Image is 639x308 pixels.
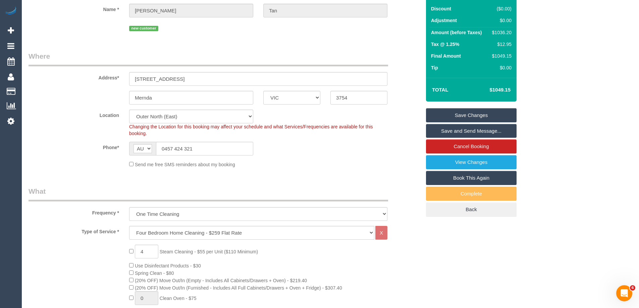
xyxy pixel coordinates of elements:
[4,7,17,16] img: Automaid Logo
[330,91,387,105] input: Post Code*
[426,155,517,169] a: View Changes
[160,249,258,254] span: Steam Cleaning - $55 per Unit ($110 Minimum)
[23,142,124,151] label: Phone*
[431,64,438,71] label: Tip
[431,53,461,59] label: Final Amount
[263,4,387,17] input: Last Name*
[129,91,253,105] input: Suburb*
[431,41,459,48] label: Tax @ 1.25%
[432,87,448,93] strong: Total
[431,5,451,12] label: Discount
[426,124,517,138] a: Save and Send Message...
[426,171,517,185] a: Book This Again
[616,285,632,301] iframe: Intercom live chat
[630,285,635,291] span: 6
[431,29,482,36] label: Amount (before Taxes)
[431,17,457,24] label: Adjustment
[490,41,512,48] div: $12.95
[129,26,158,31] span: new customer
[135,278,307,283] span: (20% OFF) Move Out/In (Empty - Includes All Cabinets/Drawers + Oven) - $219.40
[426,202,517,217] a: Back
[23,110,124,119] label: Location
[490,64,512,71] div: $0.00
[135,263,201,268] span: Use Disinfectant Products - $30
[23,207,124,216] label: Frequency *
[490,29,512,36] div: $1036.20
[426,139,517,153] a: Cancel Booking
[129,124,373,136] span: Changing the Location for this booking may affect your schedule and what Services/Frequencies are...
[23,72,124,81] label: Address*
[135,270,174,276] span: Spring Clean - $80
[129,4,253,17] input: First Name*
[23,226,124,235] label: Type of Service *
[135,285,342,291] span: (20% OFF) Move Out/In (Furnished - Includes All Full Cabinets/Drawers + Oven + Fridge) - $307.40
[29,186,388,201] legend: What
[490,53,512,59] div: $1049.15
[490,17,512,24] div: $0.00
[490,5,512,12] div: ($0.00)
[426,108,517,122] a: Save Changes
[135,162,235,167] span: Send me free SMS reminders about my booking
[470,87,511,93] h4: $1049.15
[23,4,124,13] label: Name *
[29,51,388,66] legend: Where
[156,142,253,156] input: Phone*
[160,296,197,301] span: Clean Oven - $75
